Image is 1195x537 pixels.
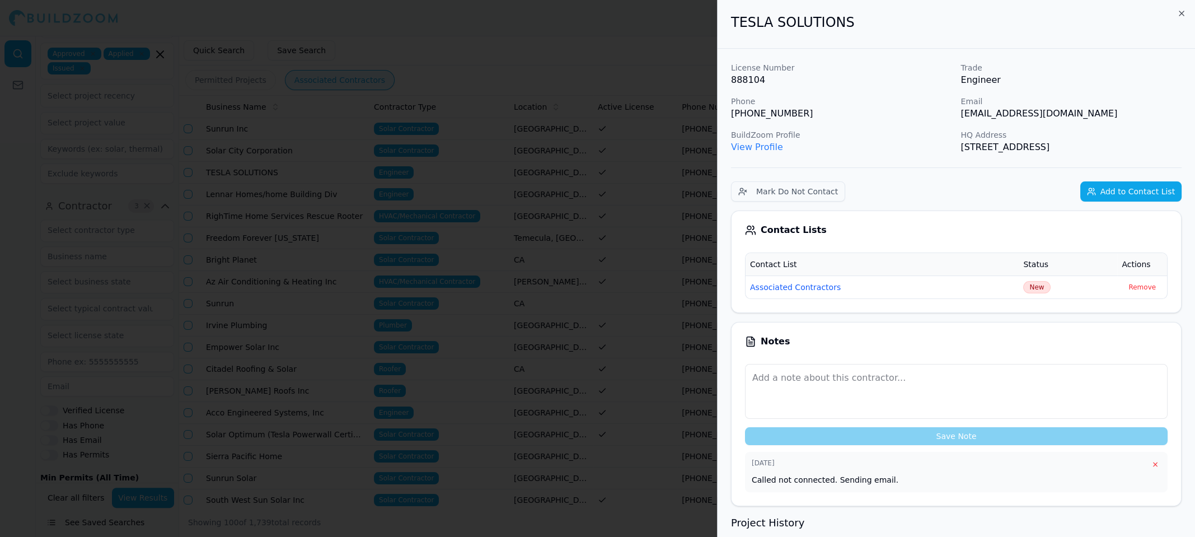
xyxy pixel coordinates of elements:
h3: Project History [731,515,1182,531]
button: × [1150,459,1161,470]
p: Email [961,96,1182,107]
p: 888104 [731,73,952,87]
button: Remove [1122,281,1163,294]
p: License Number [731,62,952,73]
button: Mark Do Not Contact [731,181,845,202]
p: BuildZoom Profile [731,129,952,141]
p: Phone [731,96,952,107]
p: [PHONE_NUMBER] [731,107,952,120]
p: [EMAIL_ADDRESS][DOMAIN_NAME] [961,107,1182,120]
th: Actions [1117,253,1167,275]
p: Trade [961,62,1182,73]
th: Status [1019,253,1117,275]
h2: TESLA SOLUTIONS [731,13,1182,31]
div: Contact Lists [745,225,1168,236]
span: [DATE] [752,459,775,468]
p: Called not connected. Sending email. [752,474,1161,485]
a: View Profile [731,142,783,152]
button: Associated Contractors [750,282,841,293]
div: Notes [745,336,1168,347]
p: Engineer [961,73,1182,87]
p: [STREET_ADDRESS] [961,141,1182,154]
span: Click to update status [1023,281,1050,293]
th: Contact List [746,253,1019,275]
button: Add to Contact List [1080,181,1182,202]
p: HQ Address [961,129,1182,141]
button: New [1023,281,1050,293]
